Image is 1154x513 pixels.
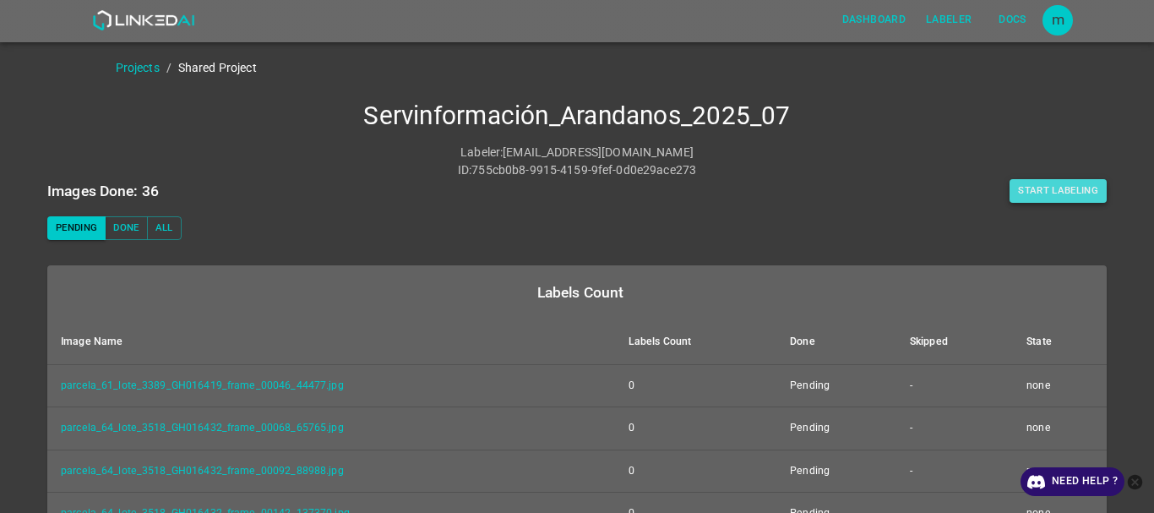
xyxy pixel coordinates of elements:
button: Done [105,216,147,240]
p: Labeler : [460,144,503,161]
p: 755cb0b8-9915-4159-9fef-0d0e29ace273 [471,161,696,179]
button: Dashboard [836,6,912,34]
p: [EMAIL_ADDRESS][DOMAIN_NAME] [503,144,694,161]
button: Labeler [919,6,978,34]
td: - [896,450,1013,493]
div: Labels Count [61,281,1100,304]
button: Start Labeling [1010,179,1107,203]
td: - [896,407,1013,450]
button: All [147,216,182,240]
td: none [1013,407,1107,450]
a: Projects [116,61,160,74]
a: Dashboard [832,3,916,37]
button: close-help [1124,467,1146,496]
td: none [1013,364,1107,407]
a: Labeler [916,3,982,37]
p: Shared Project [178,59,257,77]
p: ID : [458,161,471,179]
a: parcela_64_lote_3518_GH016432_frame_00068_65765.jpg [61,422,344,434]
button: Docs [985,6,1039,34]
td: Pending [776,407,896,450]
th: State [1013,319,1107,365]
button: Pending [47,216,106,240]
td: 0 [615,364,776,407]
td: - [896,364,1013,407]
li: / [166,59,171,77]
th: Labels Count [615,319,776,365]
a: parcela_64_lote_3518_GH016432_frame_00092_88988.jpg [61,465,344,477]
button: Open settings [1042,5,1073,35]
td: Pending [776,450,896,493]
div: m [1042,5,1073,35]
th: Done [776,319,896,365]
h6: Images Done: 36 [47,179,159,203]
a: parcela_61_lote_3389_GH016419_frame_00046_44477.jpg [61,379,344,391]
h4: Servinformación_Arandanos_2025_07 [47,101,1107,132]
td: 0 [615,450,776,493]
img: LinkedAI [92,10,194,30]
a: Need Help ? [1021,467,1124,496]
th: Image Name [47,319,615,365]
td: 0 [615,407,776,450]
nav: breadcrumb [116,59,1154,77]
a: Docs [982,3,1042,37]
td: Pending [776,364,896,407]
th: Skipped [896,319,1013,365]
td: none [1013,450,1107,493]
